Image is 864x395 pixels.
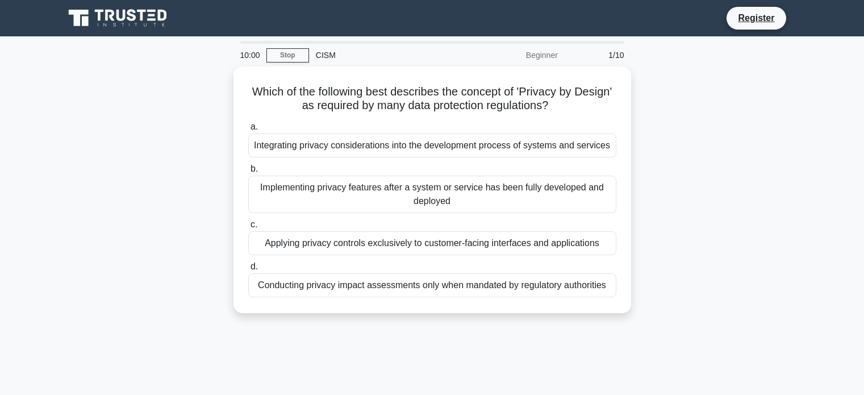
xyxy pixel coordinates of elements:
[251,261,258,271] span: d.
[248,176,616,213] div: Implementing privacy features after a system or service has been fully developed and deployed
[309,44,465,66] div: CISM
[465,44,565,66] div: Beginner
[251,164,258,173] span: b.
[251,122,258,131] span: a.
[731,11,781,25] a: Register
[251,219,257,229] span: c.
[233,44,266,66] div: 10:00
[248,231,616,255] div: Applying privacy controls exclusively to customer-facing interfaces and applications
[565,44,631,66] div: 1/10
[266,48,309,63] a: Stop
[248,273,616,297] div: Conducting privacy impact assessments only when mandated by regulatory authorities
[248,134,616,157] div: Integrating privacy considerations into the development process of systems and services
[247,85,617,113] h5: Which of the following best describes the concept of 'Privacy by Design' as required by many data...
